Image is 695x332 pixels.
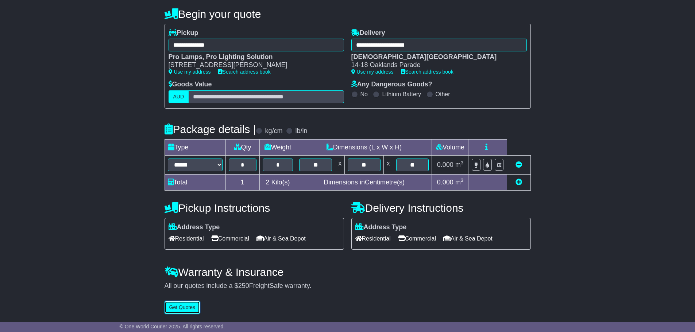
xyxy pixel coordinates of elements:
[165,202,344,214] h4: Pickup Instructions
[335,155,345,174] td: x
[211,233,249,244] span: Commercial
[351,29,385,37] label: Delivery
[351,69,394,75] a: Use my address
[296,174,432,190] td: Dimensions in Centimetre(s)
[165,174,225,190] td: Total
[225,174,259,190] td: 1
[256,233,306,244] span: Air & Sea Depot
[165,8,531,20] h4: Begin your quote
[355,233,391,244] span: Residential
[169,223,220,231] label: Address Type
[516,161,522,168] a: Remove this item
[351,53,520,61] div: [DEMOGRAPHIC_DATA][GEOGRAPHIC_DATA]
[169,233,204,244] span: Residential
[461,177,464,183] sup: 3
[296,139,432,155] td: Dimensions (L x W x H)
[455,179,464,186] span: m
[401,69,453,75] a: Search address book
[169,69,211,75] a: Use my address
[169,90,189,103] label: AUD
[266,179,269,186] span: 2
[398,233,436,244] span: Commercial
[265,127,282,135] label: kg/cm
[165,266,531,278] h4: Warranty & Insurance
[165,282,531,290] div: All our quotes include a $ FreightSafe warranty.
[165,139,225,155] td: Type
[165,301,200,314] button: Get Quotes
[437,179,453,186] span: 0.000
[360,91,368,98] label: No
[165,123,256,135] h4: Package details |
[169,61,337,69] div: [STREET_ADDRESS][PERSON_NAME]
[120,324,225,329] span: © One World Courier 2025. All rights reserved.
[218,69,271,75] a: Search address book
[259,174,296,190] td: Kilo(s)
[383,155,393,174] td: x
[169,53,337,61] div: Pro Lamps, Pro Lighting Solution
[351,61,520,69] div: 14-18 Oaklands Parade
[169,29,198,37] label: Pickup
[169,81,212,89] label: Goods Value
[259,139,296,155] td: Weight
[461,160,464,165] sup: 3
[443,233,493,244] span: Air & Sea Depot
[355,223,407,231] label: Address Type
[455,161,464,168] span: m
[432,139,468,155] td: Volume
[225,139,259,155] td: Qty
[295,127,307,135] label: lb/in
[351,81,432,89] label: Any Dangerous Goods?
[436,91,450,98] label: Other
[437,161,453,168] span: 0.000
[238,282,249,289] span: 250
[516,179,522,186] a: Add new item
[351,202,531,214] h4: Delivery Instructions
[382,91,421,98] label: Lithium Battery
